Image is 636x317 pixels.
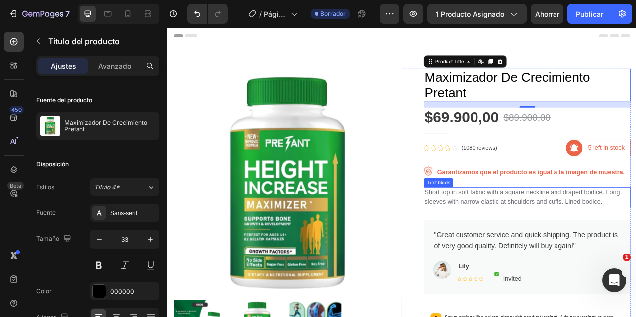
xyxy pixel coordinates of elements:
div: Product Title [338,38,379,47]
font: / [259,10,262,18]
font: Maximizador De Crecimiento Pretant [64,119,149,133]
p: Short top in soft fabric with a square neckline and draped bodice. Long sleeves with narrow elast... [327,203,588,227]
div: Deshacer/Rehacer [187,4,228,24]
font: 450 [11,106,22,113]
button: 1 producto asignado [427,4,527,24]
font: 000000 [110,288,134,295]
font: 1 producto asignado [436,10,504,18]
button: Título 4* [90,178,159,196]
p: Lily [370,298,450,310]
font: Publicar [576,10,603,18]
iframe: Chat en vivo de Intercom [602,268,626,292]
p: "Great customer service and quick shipping. The product is of very good quality. Definitely will ... [339,257,576,284]
p: (1080 reviews) [374,147,419,158]
iframe: Área de diseño [167,28,636,317]
font: Título del producto [48,36,120,46]
p: Título del producto [48,35,156,47]
div: $69.900,00 [326,101,422,126]
p: 5 left in stock [535,147,581,159]
font: Disposición [36,160,69,168]
button: Ahorrar [531,4,563,24]
div: $89.900,00 [426,104,488,124]
div: Rich Text Editor. Editing area: main [342,177,582,190]
font: Ahorrar [535,10,559,18]
div: Text block [328,192,361,201]
font: Estilos [36,183,54,190]
font: Fuente del producto [36,96,92,104]
font: Sans-serif [110,210,137,217]
font: Página del producto - [DATE][PERSON_NAME] 10:05:24 [264,10,289,102]
font: 1 [625,254,629,260]
font: Color [36,287,52,295]
font: Avanzado [98,62,131,70]
font: 7 [65,9,70,19]
font: Tamaño [36,235,59,242]
font: Ajustes [51,62,76,70]
button: 7 [4,4,74,24]
img: Alt Image [326,176,338,188]
strong: Garantizamos que el producto es igual a la imagen de muestra. [343,179,581,188]
h1: Maximizador De Crecimiento Pretant [326,52,589,93]
img: imagen de característica del producto [40,116,60,136]
font: Borrador [320,10,346,17]
img: Alt Image [416,311,422,316]
font: Fuente [36,209,56,216]
button: Publicar [567,4,612,24]
font: Título 4* [94,183,120,190]
font: Beta [10,182,21,189]
img: Alt Image [507,142,528,163]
